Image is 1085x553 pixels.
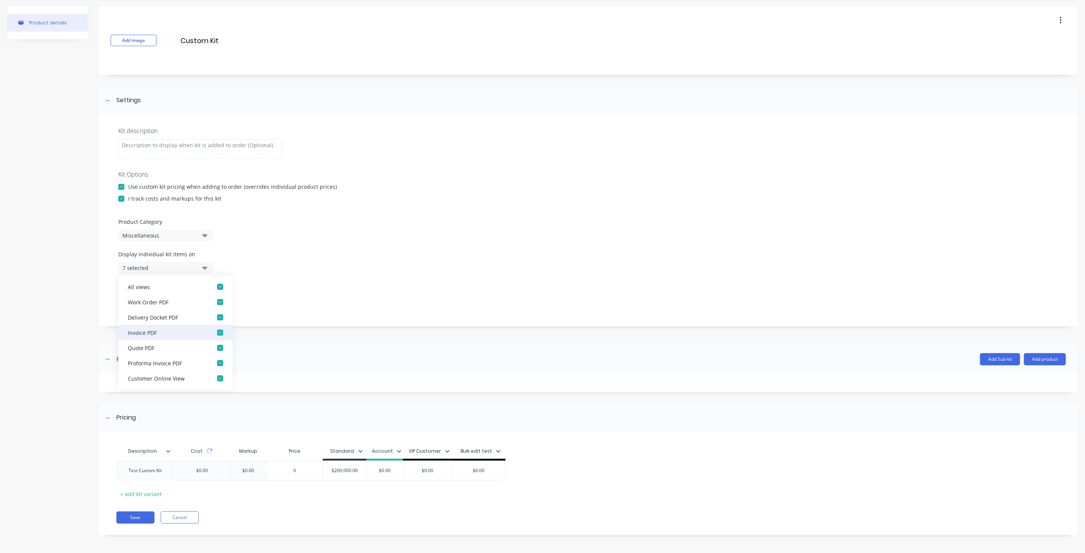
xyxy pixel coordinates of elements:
label: Product Category [118,218,1058,226]
div: Description [116,442,169,461]
div: $0.00 [403,461,452,480]
div: All views [128,283,204,291]
span: Cost [191,448,203,455]
button: Bulk edit test [457,445,504,457]
div: Kit Options [118,170,1058,179]
div: Quote PDF [128,344,204,352]
div: Cost [174,444,230,459]
div: Standard [330,448,354,455]
button: Add Sub-kit [980,353,1020,365]
div: Test Custom Kit [122,466,168,476]
button: Add image [111,35,156,46]
div: Kit description [118,126,1058,135]
button: Save [116,511,155,524]
div: I track costs and markups for this kit [128,195,221,203]
div: Products in this kit [116,355,170,364]
div: Product details [29,20,67,26]
div: Markup [230,444,267,459]
div: Pricing [116,413,136,423]
div: Bulk edit test [460,448,492,455]
button: Miscellaneous [118,230,214,241]
div: Accounting Package [128,389,204,397]
button: Account [368,445,405,457]
div: 0 [267,461,323,480]
div: $0.00 [366,461,404,480]
div: 7 selected [122,264,196,272]
button: VIP Customer [405,445,454,457]
div: Settings [116,96,141,105]
div: VIP Customer [409,448,441,455]
button: Product details [8,14,88,32]
input: Enter kit name [180,35,315,46]
label: Display individual kit items on [118,250,214,258]
div: Customer Online View [128,374,204,382]
button: Cancel [161,511,199,524]
div: $0.00 [452,461,505,480]
button: 7 selected [118,262,214,273]
div: $200,000.00 [323,461,367,480]
div: Use custom kit pricing when adding to order (overrides individual product prices) [128,183,337,191]
div: $0.00 [190,461,214,480]
div: Miscellaneous [122,231,196,240]
div: Account [372,448,393,455]
div: Invoice PDF [128,328,204,336]
button: Add product [1024,353,1066,365]
div: Proforma Invoice PDF [128,359,204,367]
button: Standard [327,445,367,457]
div: + add kit variant [116,488,166,500]
div: Delivery Docket PDF [128,313,204,321]
div: Work Order PDF [128,298,204,306]
div: Test Custom Kit$0.00$0.000$200,000.00$0.00$0.00$0.00 [116,461,505,481]
div: $0.00 [229,461,267,480]
div: Description [116,444,174,459]
div: Price [266,444,323,459]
